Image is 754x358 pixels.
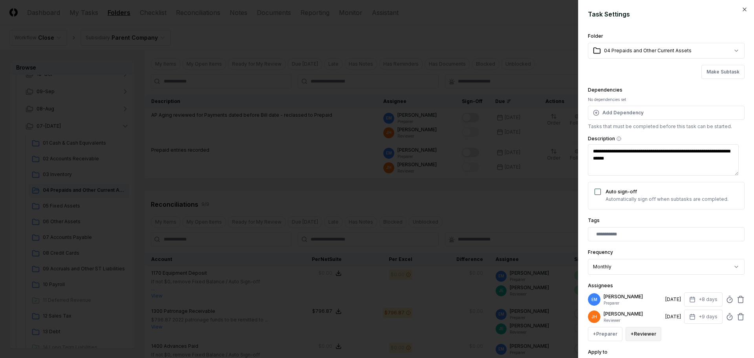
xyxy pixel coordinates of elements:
[617,136,621,141] button: Description
[606,196,728,203] p: Automatically sign off when subtasks are completed.
[604,300,662,306] p: Preparer
[684,292,723,307] button: +8 days
[604,310,662,318] p: [PERSON_NAME]
[588,87,622,93] label: Dependencies
[604,318,662,323] p: Reviewer
[626,327,661,341] button: +Reviewer
[588,249,613,255] label: Frequency
[604,293,662,300] p: [PERSON_NAME]
[588,327,622,341] button: +Preparer
[701,65,745,79] button: Make Subtask
[588,217,600,223] label: Tags
[588,349,608,355] label: Apply to
[591,314,597,320] span: JH
[588,136,745,141] label: Description
[684,310,723,324] button: +9 days
[588,123,745,130] p: Tasks that must be completed before this task can be started.
[665,313,681,320] div: [DATE]
[588,106,745,120] button: Add Dependency
[588,283,613,288] label: Assignees
[606,189,637,195] label: Auto sign-off
[588,33,603,39] label: Folder
[588,9,745,19] h2: Task Settings
[665,296,681,303] div: [DATE]
[591,297,597,303] span: EM
[588,97,745,103] div: No dependencies set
